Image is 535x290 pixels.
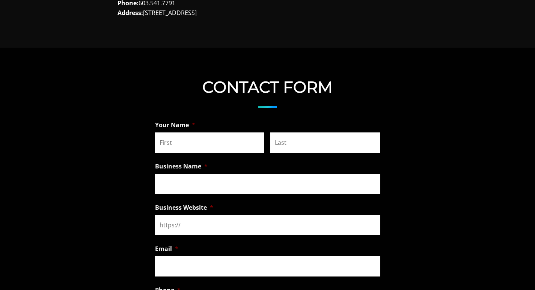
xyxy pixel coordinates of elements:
[118,9,143,17] strong: Address:
[155,132,265,153] input: First
[270,132,380,153] input: Last
[497,254,535,290] iframe: Chat Widget
[155,215,380,235] input: https://
[155,162,208,170] label: Business Name
[155,204,213,212] label: Business Website
[155,121,195,129] label: Your Name
[155,245,178,253] label: Email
